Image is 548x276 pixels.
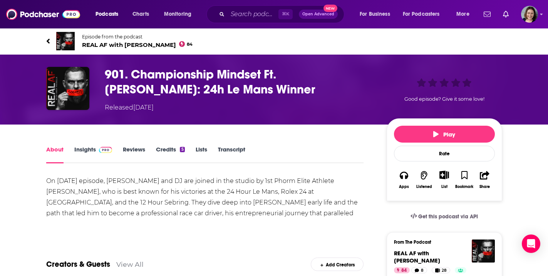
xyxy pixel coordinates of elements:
[105,103,154,112] div: Released [DATE]
[398,8,451,20] button: open menu
[416,185,432,189] div: Listened
[432,267,450,273] a: 28
[404,96,484,102] span: Good episode? Give it some love!
[455,185,473,189] div: Bookmark
[323,5,337,12] span: New
[132,9,149,20] span: Charts
[394,126,495,143] button: Play
[474,166,494,194] button: Share
[159,8,201,20] button: open menu
[414,166,434,194] button: Listened
[56,32,75,50] img: REAL AF with Andy Frisella
[187,43,193,46] span: 84
[500,8,512,21] a: Show notifications dropdown
[401,267,407,274] span: 84
[521,6,538,23] img: User Profile
[164,9,191,20] span: Monitoring
[196,146,207,163] a: Lists
[394,146,495,161] div: Rate
[116,260,144,268] a: View All
[403,9,440,20] span: For Podcasters
[456,9,469,20] span: More
[74,146,112,163] a: InsightsPodchaser Pro
[278,9,293,19] span: ⌘ K
[441,184,447,189] div: List
[399,185,409,189] div: Apps
[451,8,479,20] button: open menu
[96,9,118,20] span: Podcasts
[454,166,474,194] button: Bookmark
[82,41,193,48] span: REAL AF with [PERSON_NAME]
[46,32,502,50] a: REAL AF with Andy FrisellaEpisode from the podcastREAL AF with [PERSON_NAME]84
[127,8,154,20] a: Charts
[311,258,364,271] div: Add Creators
[360,9,390,20] span: For Business
[90,8,128,20] button: open menu
[46,176,364,229] div: On [DATE] episode, [PERSON_NAME] and DJ are joined in the studio by 1st Phorm Elite Athlete [PERS...
[228,8,278,20] input: Search podcasts, credits, & more...
[394,267,410,273] a: 84
[394,239,489,245] h3: From The Podcast
[180,147,184,152] div: 5
[472,239,495,263] img: REAL AF with Andy Frisella
[354,8,400,20] button: open menu
[6,7,80,22] img: Podchaser - Follow, Share and Rate Podcasts
[522,234,540,253] div: Open Intercom Messenger
[394,249,440,264] span: REAL AF with [PERSON_NAME]
[46,259,110,269] a: Creators & Guests
[394,249,440,264] a: REAL AF with Andy Frisella
[481,8,494,21] a: Show notifications dropdown
[394,166,414,194] button: Apps
[433,131,455,138] span: Play
[404,207,484,226] a: Get this podcast via API
[521,6,538,23] span: Logged in as micglogovac
[521,6,538,23] button: Show profile menu
[302,12,334,16] span: Open Advanced
[156,146,184,163] a: Credits5
[434,166,454,194] div: Show More ButtonList
[99,147,112,153] img: Podchaser Pro
[46,67,89,110] img: 901. Championship Mindset Ft. Ryan Hardwick: 24h Le Mans Winner
[82,34,193,40] span: Episode from the podcast
[479,185,490,189] div: Share
[46,146,64,163] a: About
[421,267,424,274] span: 8
[418,213,478,220] span: Get this podcast via API
[123,146,145,163] a: Reviews
[411,267,427,273] a: 8
[218,146,245,163] a: Transcript
[105,67,374,97] h1: 901. Championship Mindset Ft. Ryan Hardwick: 24h Le Mans Winner
[299,10,338,19] button: Open AdvancedNew
[214,5,352,23] div: Search podcasts, credits, & more...
[436,171,452,179] button: Show More Button
[442,267,447,274] span: 28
